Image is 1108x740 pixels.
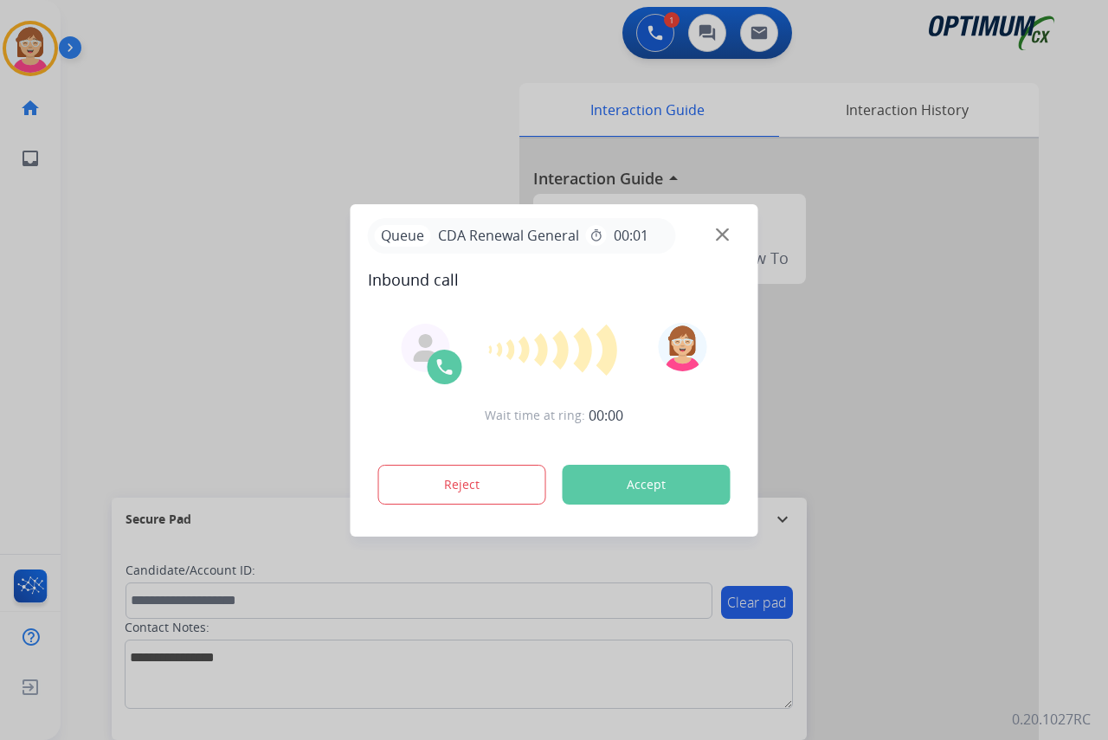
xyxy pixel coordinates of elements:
img: call-icon [435,357,455,377]
p: 0.20.1027RC [1012,709,1091,730]
span: 00:01 [614,225,648,246]
span: Wait time at ring: [485,407,585,424]
button: Accept [563,465,731,505]
img: close-button [716,228,729,241]
img: agent-avatar [412,334,440,362]
span: Inbound call [368,267,741,292]
p: Queue [375,225,431,247]
span: CDA Renewal General [431,225,586,246]
mat-icon: timer [589,228,603,242]
button: Reject [378,465,546,505]
span: 00:00 [589,405,623,426]
img: avatar [658,323,706,371]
